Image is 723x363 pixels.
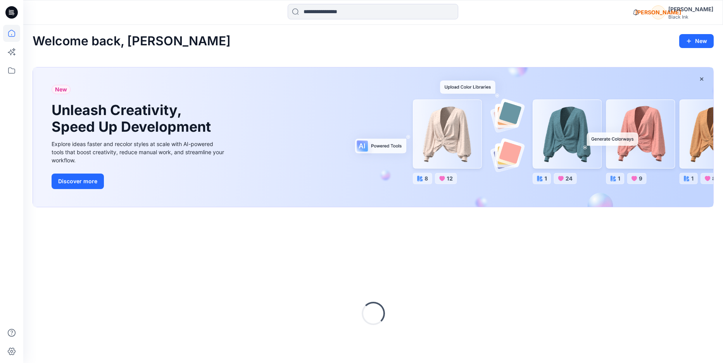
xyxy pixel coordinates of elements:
[52,140,226,164] div: Explore ideas faster and recolor styles at scale with AI-powered tools that boost creativity, red...
[668,14,713,20] div: Black Ink
[679,34,714,48] button: New
[52,102,214,135] h1: Unleash Creativity, Speed Up Development
[55,85,67,94] span: New
[52,174,226,189] a: Discover more
[52,174,104,189] button: Discover more
[668,5,713,14] div: [PERSON_NAME]
[33,34,231,48] h2: Welcome back, [PERSON_NAME]
[651,5,665,19] div: [PERSON_NAME]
